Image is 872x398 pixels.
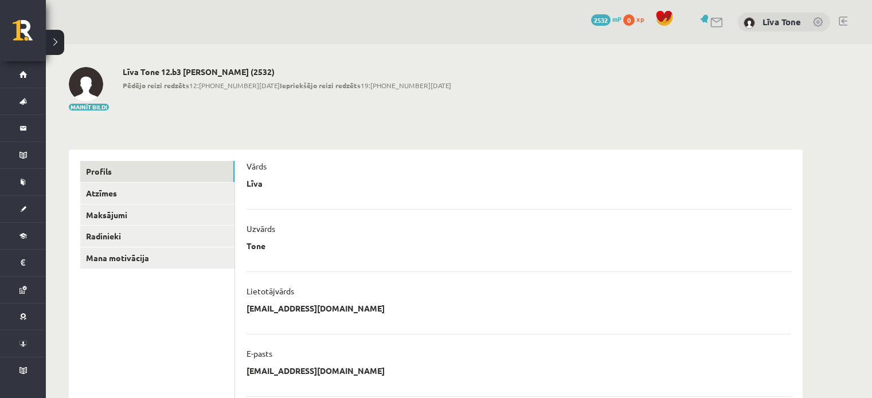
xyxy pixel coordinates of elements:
[623,14,650,23] a: 0 xp
[636,14,644,23] span: xp
[13,20,46,49] a: Rīgas 1. Tālmācības vidusskola
[69,67,103,101] img: Līva Tone
[591,14,611,26] span: 2532
[612,14,621,23] span: mP
[80,226,234,247] a: Radinieki
[80,204,234,226] a: Maksājumi
[69,104,109,111] button: Mainīt bildi
[247,365,385,376] p: [EMAIL_ADDRESS][DOMAIN_NAME]
[280,81,361,90] b: Iepriekšējo reizi redzēts
[80,183,234,204] a: Atzīmes
[123,81,189,90] b: Pēdējo reizi redzēts
[762,16,801,27] a: Līva Tone
[247,348,272,358] p: E-pasts
[591,14,621,23] a: 2532 mP
[80,161,234,182] a: Profils
[247,178,263,188] p: Līva
[123,67,451,77] h2: Līva Tone 12.b3 [PERSON_NAME] (2532)
[247,303,385,313] p: [EMAIL_ADDRESS][DOMAIN_NAME]
[744,17,755,29] img: Līva Tone
[623,14,635,26] span: 0
[247,223,275,234] p: Uzvārds
[123,80,451,90] span: 12:[PHONE_NUMBER][DATE] 19:[PHONE_NUMBER][DATE]
[247,286,294,296] p: Lietotājvārds
[247,241,265,251] p: Tone
[80,247,234,269] a: Mana motivācija
[247,161,267,171] p: Vārds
